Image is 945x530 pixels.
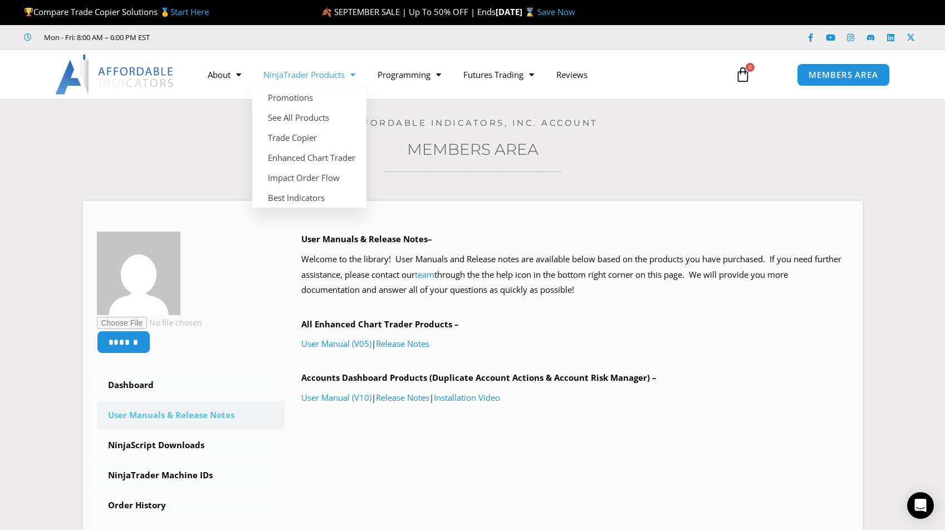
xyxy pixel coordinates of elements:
a: Impact Order Flow [252,168,366,188]
iframe: Customer reviews powered by Trustpilot [165,32,332,43]
a: Save Now [537,6,575,17]
a: MEMBERS AREA [797,63,890,86]
a: See All Products [252,107,366,127]
a: Release Notes [376,338,429,349]
ul: NinjaTrader Products [252,87,366,208]
a: NinjaTrader Products [252,62,366,87]
a: Release Notes [376,392,429,403]
a: User Manuals & Release Notes [97,401,285,430]
a: User Manual (V05) [301,338,371,349]
a: About [197,62,252,87]
a: Trade Copier [252,127,366,148]
a: Programming [366,62,452,87]
a: NinjaTrader Machine IDs [97,461,285,490]
div: Open Intercom Messenger [907,492,934,519]
span: 🍂 SEPTEMBER SALE | Up To 50% OFF | Ends [321,6,496,17]
img: 🏆 [25,8,33,16]
a: Order History [97,491,285,520]
img: 0295e4c254f11d163e51805c7117235a000e19e3392823d969fb820eb8545a9e [97,232,180,315]
p: Welcome to the library! User Manuals and Release notes are available below based on the products ... [301,252,849,298]
img: LogoAI | Affordable Indicators – NinjaTrader [55,55,175,95]
p: | [301,336,849,352]
a: Installation Video [434,392,500,403]
a: Reviews [545,62,599,87]
b: All Enhanced Chart Trader Products – [301,318,459,330]
nav: Menu [197,62,722,87]
a: 0 [718,58,767,91]
a: Affordable Indicators, Inc. Account [347,117,598,128]
span: Compare Trade Copier Solutions 🥇 [24,6,209,17]
b: User Manuals & Release Notes– [301,233,432,244]
span: MEMBERS AREA [809,71,878,79]
a: Members Area [407,140,538,159]
a: Futures Trading [452,62,545,87]
span: Mon - Fri: 8:00 AM – 6:00 PM EST [41,31,150,44]
a: Start Here [170,6,209,17]
span: 0 [746,63,755,72]
a: User Manual (V10) [301,392,371,403]
b: Accounts Dashboard Products (Duplicate Account Actions & Account Risk Manager) – [301,372,657,383]
strong: [DATE] ⌛ [496,6,537,17]
a: Best Indicators [252,188,366,208]
a: NinjaScript Downloads [97,431,285,460]
a: Dashboard [97,371,285,400]
a: team [415,269,434,280]
a: Promotions [252,87,366,107]
a: Enhanced Chart Trader [252,148,366,168]
p: | | [301,390,849,406]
